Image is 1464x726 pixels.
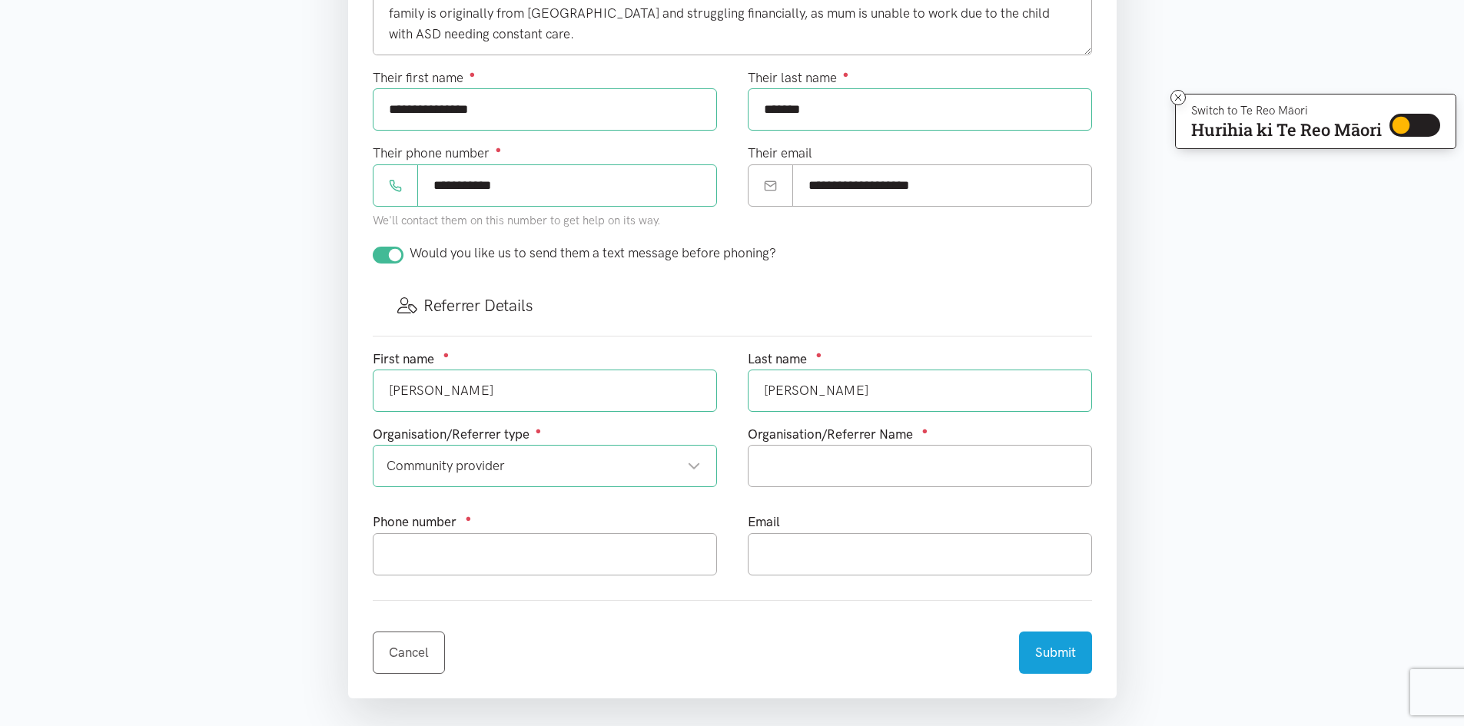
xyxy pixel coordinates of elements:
div: Community provider [387,456,701,476]
h3: Referrer Details [397,294,1067,317]
label: First name [373,349,434,370]
p: Switch to Te Reo Māori [1191,106,1382,115]
sup: ● [816,349,822,360]
label: Last name [748,349,807,370]
div: Organisation/Referrer type [373,424,717,445]
sup: ● [536,425,542,436]
a: Cancel [373,632,445,674]
label: Phone number [373,512,456,532]
sup: ● [843,68,849,80]
label: Their email [748,143,812,164]
label: Their last name [748,68,849,88]
small: We'll contact them on this number to get help on its way. [373,214,661,227]
label: Their phone number [373,143,502,164]
label: Organisation/Referrer Name [748,424,913,445]
label: Their first name [373,68,476,88]
input: Phone number [417,164,717,207]
sup: ● [922,425,928,436]
label: Email [748,512,780,532]
sup: ● [466,512,472,524]
input: Email [792,164,1092,207]
p: Hurihia ki Te Reo Māori [1191,123,1382,137]
sup: ● [470,68,476,80]
button: Submit [1019,632,1092,674]
sup: ● [443,349,450,360]
span: Would you like us to send them a text message before phoning? [410,245,776,260]
sup: ● [496,144,502,155]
